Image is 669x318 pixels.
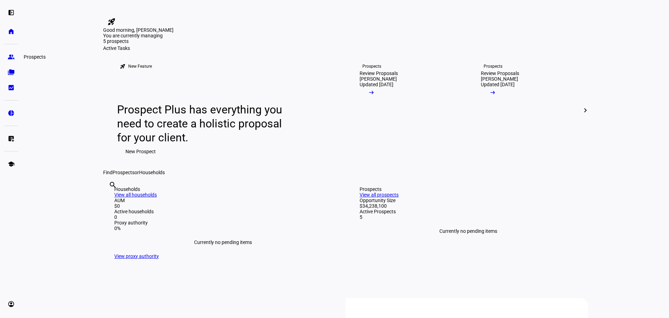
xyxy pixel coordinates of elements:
[362,64,381,69] div: Prospects
[113,170,134,175] span: Prospects
[4,81,18,95] a: bid_landscape
[360,76,397,82] div: [PERSON_NAME]
[481,82,515,87] div: Updated [DATE]
[114,186,332,192] div: Households
[360,71,398,76] div: Review Proposals
[360,198,577,203] div: Opportunity Size
[114,198,332,203] div: AUM
[114,220,332,225] div: Proxy authority
[8,301,15,308] eth-mat-symbol: account_circle
[8,110,15,117] eth-mat-symbol: pie_chart
[470,51,585,170] a: ProspectsReview Proposals[PERSON_NAME]Updated [DATE]
[360,220,577,242] div: Currently no pending items
[8,84,15,91] eth-mat-symbol: bid_landscape
[489,89,496,96] mat-icon: arrow_right_alt
[360,214,577,220] div: 5
[128,64,152,69] div: New Feature
[114,192,157,198] a: View all households
[117,145,164,158] button: New Prospect
[139,170,165,175] span: Households
[484,64,502,69] div: Prospects
[348,51,464,170] a: ProspectsReview Proposals[PERSON_NAME]Updated [DATE]
[4,65,18,79] a: folder_copy
[360,209,577,214] div: Active Prospects
[360,203,577,209] div: $34,238,100
[114,225,332,231] div: 0%
[117,103,289,145] div: Prospect Plus has everything you need to create a holistic proposal for your client.
[481,76,518,82] div: [PERSON_NAME]
[4,106,18,120] a: pie_chart
[114,253,159,259] a: View proxy authority
[103,170,588,175] div: Find or
[103,33,163,38] span: You are currently managing
[4,24,18,38] a: home
[360,82,393,87] div: Updated [DATE]
[114,203,332,209] div: $0
[8,53,15,60] eth-mat-symbol: group
[21,53,48,61] div: Prospects
[360,186,577,192] div: Prospects
[581,106,590,114] mat-icon: chevron_right
[109,190,110,199] input: Enter name of prospect or household
[103,38,173,44] div: 5 prospects
[368,89,375,96] mat-icon: arrow_right_alt
[4,50,18,64] a: group
[103,27,588,33] div: Good morning, [PERSON_NAME]
[114,214,332,220] div: 0
[114,209,332,214] div: Active households
[8,161,15,168] eth-mat-symbol: school
[125,145,156,158] span: New Prospect
[8,9,15,16] eth-mat-symbol: left_panel_open
[8,69,15,76] eth-mat-symbol: folder_copy
[8,135,15,142] eth-mat-symbol: list_alt_add
[481,71,519,76] div: Review Proposals
[360,192,399,198] a: View all prospects
[114,231,332,253] div: Currently no pending items
[120,64,125,69] mat-icon: rocket_launch
[107,17,116,26] mat-icon: rocket_launch
[109,181,117,189] mat-icon: search
[8,28,15,35] eth-mat-symbol: home
[103,45,588,51] div: Active Tasks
